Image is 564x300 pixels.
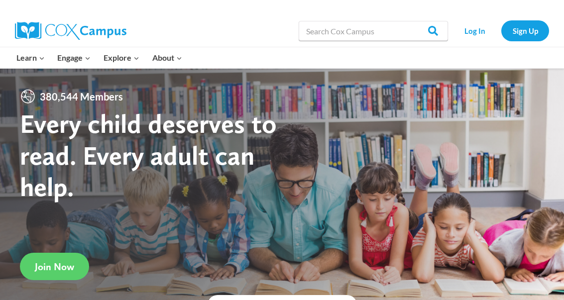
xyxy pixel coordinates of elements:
[36,89,127,104] span: 380,544 Members
[20,253,89,280] a: Join Now
[453,20,496,41] a: Log In
[152,51,182,64] span: About
[10,47,188,68] nav: Primary Navigation
[16,51,45,64] span: Learn
[501,20,549,41] a: Sign Up
[20,107,277,202] strong: Every child deserves to read. Every adult can help.
[35,261,74,273] span: Join Now
[104,51,139,64] span: Explore
[299,21,448,41] input: Search Cox Campus
[57,51,91,64] span: Engage
[15,22,126,40] img: Cox Campus
[453,20,549,41] nav: Secondary Navigation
